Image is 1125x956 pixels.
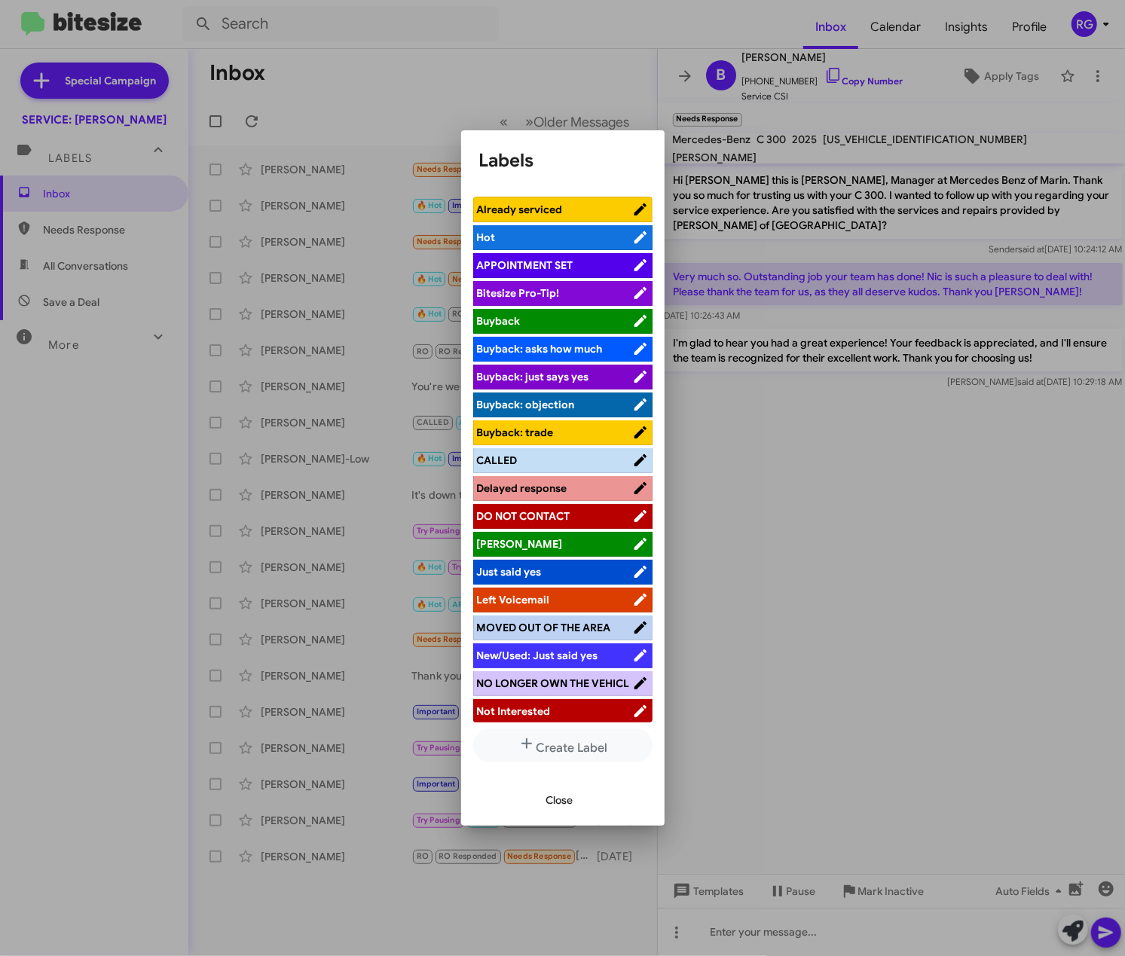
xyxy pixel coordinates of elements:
[477,704,551,718] span: Not Interested
[477,258,573,272] span: APPOINTMENT SET
[477,426,554,439] span: Buyback: trade
[477,593,550,606] span: Left Voicemail
[477,314,521,328] span: Buyback
[477,509,570,523] span: DO NOT CONTACT
[477,677,630,690] span: NO LONGER OWN THE VEHICL
[477,621,611,634] span: MOVED OUT OF THE AREA
[477,481,567,495] span: Delayed response
[477,370,589,383] span: Buyback: just says yes
[477,537,563,551] span: [PERSON_NAME]
[477,454,518,467] span: CALLED
[477,231,496,244] span: Hot
[477,342,603,356] span: Buyback: asks how much
[477,203,563,216] span: Already serviced
[546,786,573,814] span: Close
[477,565,542,579] span: Just said yes
[477,398,575,411] span: Buyback: objection
[477,286,560,300] span: Bitesize Pro-Tip!
[473,728,653,762] button: Create Label
[477,649,598,662] span: New/Used: Just said yes
[534,786,585,814] button: Close
[479,148,647,173] h1: Labels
